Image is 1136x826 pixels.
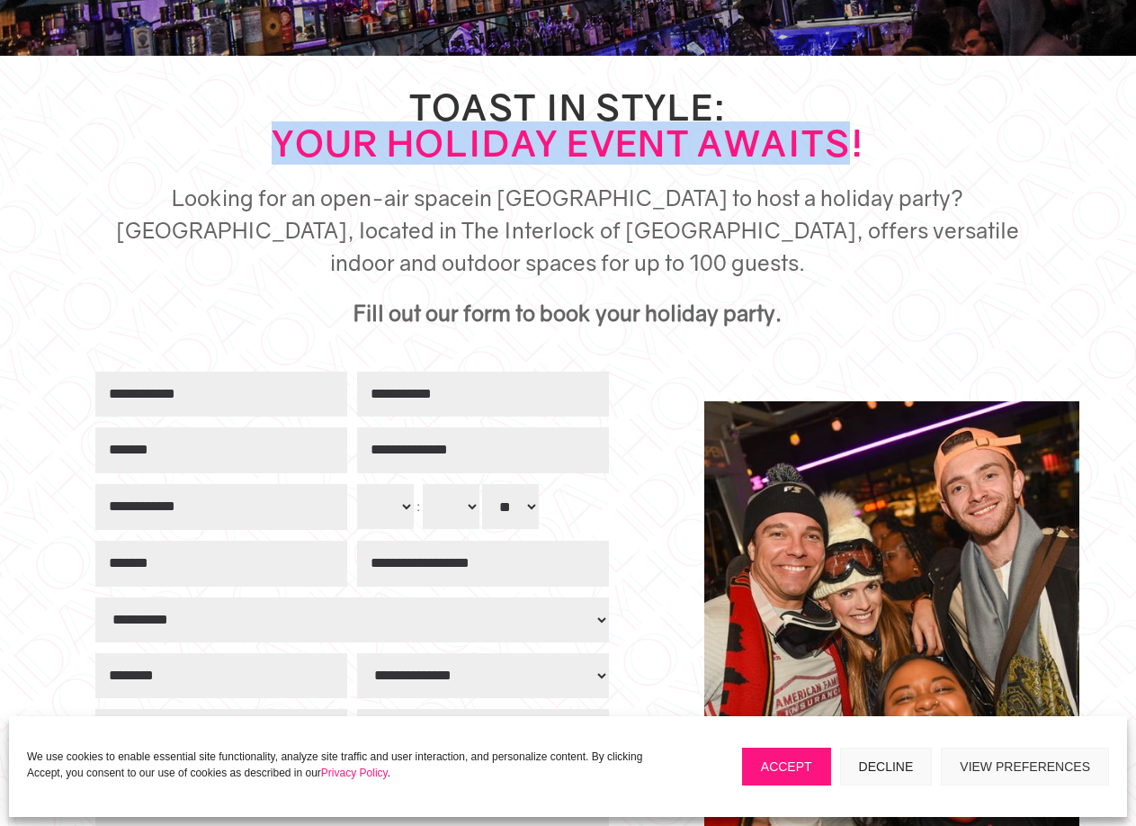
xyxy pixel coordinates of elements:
[357,484,414,529] select: Time of Day ... hour
[172,184,474,211] span: Looking for an open-air space
[272,121,865,165] strong: Your Holiday Event Awaits!
[482,484,539,529] select: Time of Day
[321,767,388,779] a: Privacy Policy
[941,748,1109,786] button: View preferences
[353,300,782,326] strong: Fill out our form to book your holiday party.
[416,498,420,514] span: :
[113,89,1022,170] h2: Toast in Style:
[27,749,679,781] p: We use cookies to enable essential site functionality, analyze site traffic and user interaction,...
[423,484,479,529] select: Time of Day ... minute
[742,748,831,786] button: Accept
[113,182,1022,288] h5: in [GEOGRAPHIC_DATA] to host a holiday party? [GEOGRAPHIC_DATA], located in The Interlock of [GEO...
[840,748,933,786] button: Decline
